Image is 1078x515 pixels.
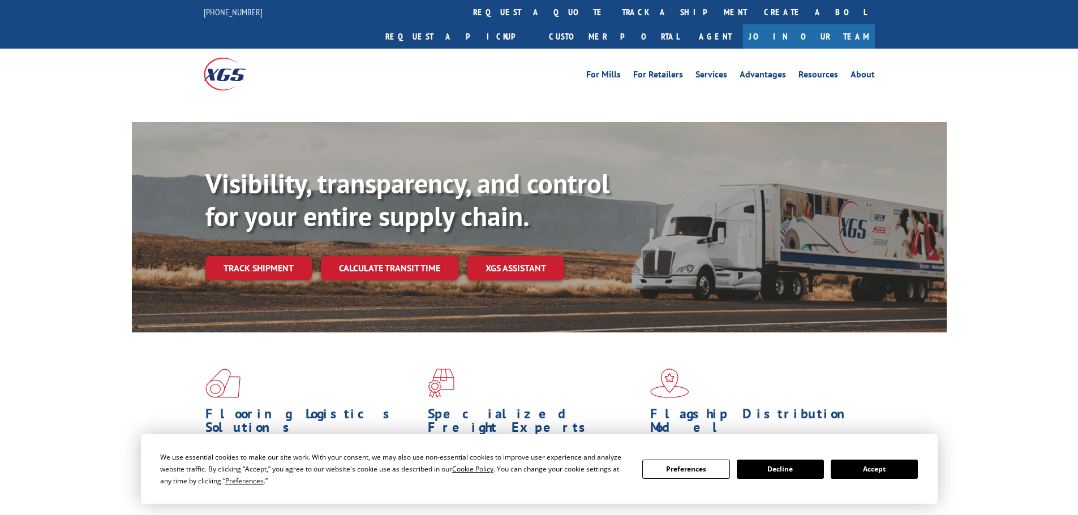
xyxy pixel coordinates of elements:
[205,369,240,398] img: xgs-icon-total-supply-chain-intelligence-red
[851,70,875,83] a: About
[695,70,727,83] a: Services
[798,70,838,83] a: Resources
[141,434,938,504] div: Cookie Consent Prompt
[321,256,458,280] a: Calculate transit time
[428,369,454,398] img: xgs-icon-focused-on-flooring-red
[205,256,312,280] a: Track shipment
[160,451,629,487] div: We use essential cookies to make our site work. With your consent, we may also use non-essential ...
[586,70,621,83] a: For Mills
[831,460,918,479] button: Accept
[205,166,609,233] b: Visibility, transparency, and control for your entire supply chain.
[467,256,564,280] a: XGS ASSISTANT
[743,24,875,49] a: Join Our Team
[377,24,540,49] a: Request a pickup
[688,24,743,49] a: Agent
[642,460,729,479] button: Preferences
[428,407,642,440] h1: Specialized Freight Experts
[225,476,264,486] span: Preferences
[540,24,688,49] a: Customer Portal
[204,6,263,18] a: [PHONE_NUMBER]
[205,407,419,440] h1: Flooring Logistics Solutions
[452,464,493,474] span: Cookie Policy
[737,460,824,479] button: Decline
[633,70,683,83] a: For Retailers
[740,70,786,83] a: Advantages
[650,369,689,398] img: xgs-icon-flagship-distribution-model-red
[650,407,864,440] h1: Flagship Distribution Model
